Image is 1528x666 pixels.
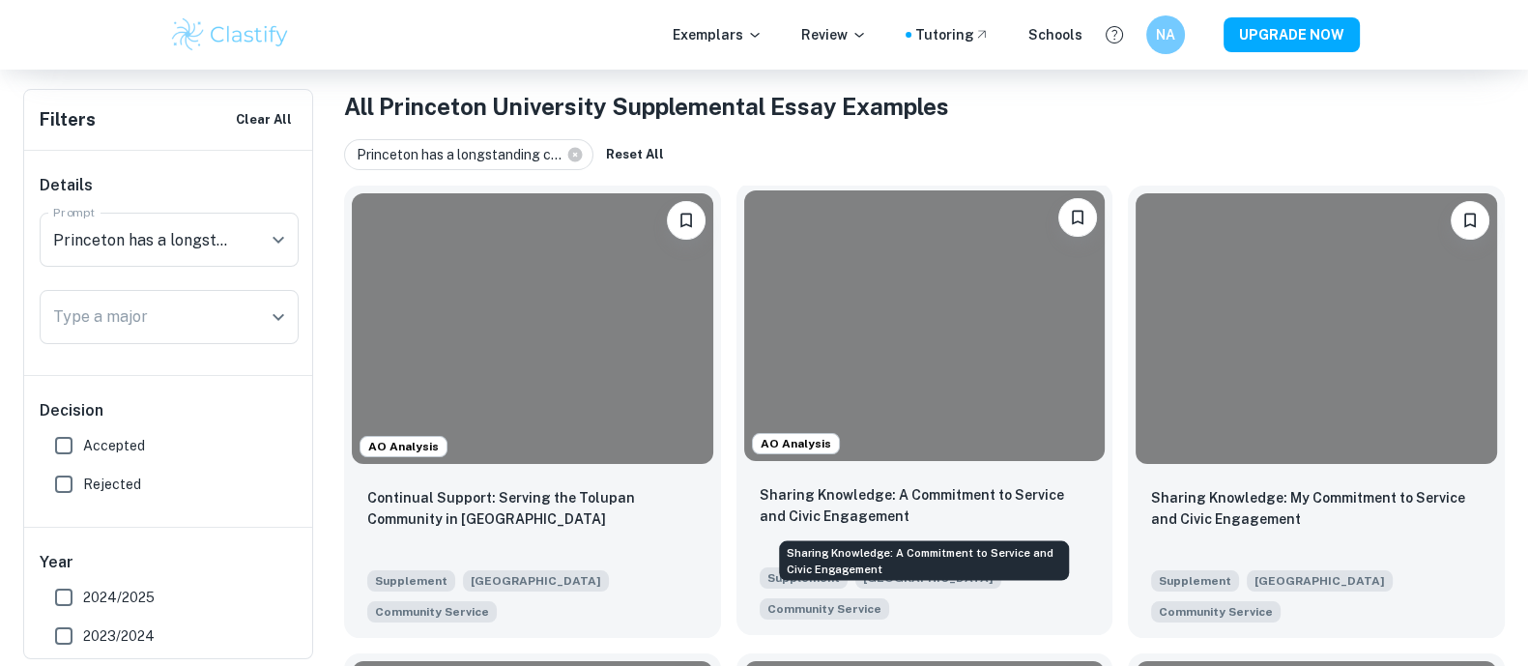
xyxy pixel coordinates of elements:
[915,24,990,45] a: Tutoring
[40,174,299,197] h6: Details
[760,567,848,589] span: Supplement
[1058,198,1097,237] button: Bookmark
[53,204,96,220] label: Prompt
[753,435,839,452] span: AO Analysis
[83,625,155,647] span: 2023/2024
[801,24,867,45] p: Review
[360,438,447,455] span: AO Analysis
[83,587,155,608] span: 2024/2025
[367,487,698,530] p: Continual Support: Serving the Tolupan Community in Honduras
[673,24,763,45] p: Exemplars
[1451,201,1489,240] button: Bookmark
[1146,15,1185,54] button: NA
[357,144,570,165] span: Princeton has a longstanding c...
[1098,18,1131,51] button: Help and Feedback
[736,186,1113,638] a: AO AnalysisBookmarkSharing Knowledge: A Commitment to Service and Civic EngagementSupplement[GEOG...
[1151,570,1239,592] span: Supplement
[667,201,706,240] button: Bookmark
[375,603,489,621] span: Community Service
[40,551,299,574] h6: Year
[463,570,609,592] span: [GEOGRAPHIC_DATA]
[1224,17,1360,52] button: UPGRADE NOW
[83,474,141,495] span: Rejected
[760,596,889,620] span: Princeton has a longstanding commitment to service and civic engagement. Tell us how your story i...
[344,89,1505,124] h1: All Princeton University Supplemental Essay Examples
[1151,599,1281,623] span: Princeton has a longstanding commitment to service and civic engagement. Tell us how your story i...
[367,570,455,592] span: Supplement
[601,140,669,169] button: Reset All
[40,106,96,133] h6: Filters
[344,139,593,170] div: Princeton has a longstanding c...
[367,599,497,623] span: Princeton has a longstanding commitment to service and civic engagement. Tell us how your story i...
[344,186,721,638] a: AO AnalysisBookmarkContinual Support: Serving the Tolupan Community in HondurasSupplement[GEOGRAP...
[265,226,292,253] button: Open
[231,105,297,134] button: Clear All
[1028,24,1082,45] a: Schools
[1154,24,1176,45] h6: NA
[1247,570,1393,592] span: [GEOGRAPHIC_DATA]
[83,435,145,456] span: Accepted
[1159,603,1273,621] span: Community Service
[265,304,292,331] button: Open
[779,541,1069,581] div: Sharing Knowledge: A Commitment to Service and Civic Engagement
[760,484,1090,527] p: Sharing Knowledge: A Commitment to Service and Civic Engagement
[169,15,292,54] img: Clastify logo
[767,600,881,618] span: Community Service
[1128,186,1505,638] a: BookmarkSharing Knowledge: My Commitment to Service and Civic EngagementSupplement[GEOGRAPHIC_DAT...
[1151,487,1482,530] p: Sharing Knowledge: My Commitment to Service and Civic Engagement
[40,399,299,422] h6: Decision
